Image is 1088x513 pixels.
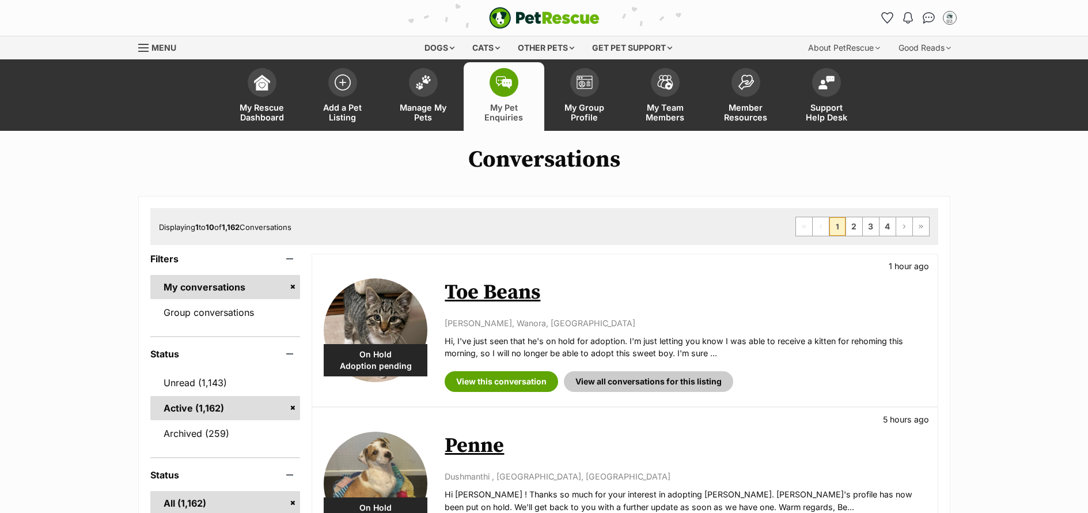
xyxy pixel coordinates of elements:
[883,413,929,425] p: 5 hours ago
[324,360,427,372] span: Adoption pending
[150,349,301,359] header: Status
[738,74,754,90] img: member-resources-icon-8e73f808a243e03378d46382f2149f9095a855e16c252ad45f914b54edf8863c.svg
[786,62,867,131] a: Support Help Desk
[324,344,427,376] div: On Hold
[489,7,600,29] img: logo-e224e6f780fb5917bec1dbf3a21bbac754714ae5b6737aabdf751b685950b380.svg
[150,275,301,299] a: My conversations
[813,217,829,236] span: Previous page
[795,217,930,236] nav: Pagination
[150,300,301,325] a: Group conversations
[920,9,938,27] a: Conversations
[150,421,301,446] a: Archived (259)
[903,12,912,24] img: notifications-46538b983faf8c2785f20acdc204bb7945ddae34d4c08c2a6579f10ce5e182be.svg
[195,222,199,232] strong: 1
[564,371,733,392] a: View all conversations for this listing
[899,9,918,27] button: Notifications
[944,12,956,24] img: Belle Vie Animal Rescue profile pic
[896,217,912,236] a: Next page
[383,62,464,131] a: Manage My Pets
[544,62,625,131] a: My Group Profile
[800,36,888,59] div: About PetRescue
[846,217,862,236] a: Page 2
[416,36,463,59] div: Dogs
[236,103,288,122] span: My Rescue Dashboard
[254,74,270,90] img: dashboard-icon-eb2f2d2d3e046f16d808141f083e7271f6b2e854fb5c12c21221c1fb7104beca.svg
[138,36,184,57] a: Menu
[796,217,812,236] span: First page
[445,317,926,329] p: [PERSON_NAME], Wanora, [GEOGRAPHIC_DATA]
[801,103,852,122] span: Support Help Desk
[335,74,351,90] img: add-pet-listing-icon-0afa8454b4691262ce3f59096e99ab1cd57d4a30225e0717b998d2c9b9846f56.svg
[222,62,302,131] a: My Rescue Dashboard
[489,7,600,29] a: PetRescue
[577,76,593,89] img: group-profile-icon-3fa3cf56718a62981997c0bc7e787c4b2cf8bcc04b72c1350f741eb67cf2f40e.svg
[625,62,706,131] a: My Team Members
[923,12,935,24] img: chat-41dd97257d64d25036548639549fe6c8038ab92f7586957e7f3b1b290dea8141.svg
[657,75,673,90] img: team-members-icon-5396bd8760b3fe7c0b43da4ab00e1e3bb1a5d9ba89233759b79545d2d3fc5d0d.svg
[445,371,558,392] a: View this conversation
[415,75,431,90] img: manage-my-pets-icon-02211641906a0b7f246fdf0571729dbe1e7629f14944591b6c1af311fb30b64b.svg
[510,36,582,59] div: Other pets
[324,278,427,382] img: Toe Beans
[880,217,896,236] a: Page 4
[464,36,508,59] div: Cats
[445,335,926,360] p: Hi, I've just seen that he's on hold for adoption. I'm just letting you know I was able to receiv...
[818,76,835,89] img: help-desk-icon-fdf02630f3aa405de69fd3d07c3f3aa587a6932b1a1747fa1d2bba05be0121f9.svg
[639,103,691,122] span: My Team Members
[445,433,504,459] a: Penne
[150,254,301,264] header: Filters
[559,103,611,122] span: My Group Profile
[829,217,846,236] span: Page 1
[317,103,369,122] span: Add a Pet Listing
[478,103,530,122] span: My Pet Enquiries
[941,9,959,27] button: My account
[889,260,929,272] p: 1 hour ago
[863,217,879,236] a: Page 3
[150,371,301,395] a: Unread (1,143)
[878,9,959,27] ul: Account quick links
[445,470,926,482] p: Dushmanthi , [GEOGRAPHIC_DATA], [GEOGRAPHIC_DATA]
[464,62,544,131] a: My Pet Enquiries
[445,280,540,305] a: Toe Beans
[151,43,176,52] span: Menu
[890,36,959,59] div: Good Reads
[222,222,240,232] strong: 1,162
[878,9,897,27] a: Favourites
[302,62,383,131] a: Add a Pet Listing
[496,76,512,89] img: pet-enquiries-icon-7e3ad2cf08bfb03b45e93fb7055b45f3efa6380592205ae92323e6603595dc1f.svg
[584,36,680,59] div: Get pet support
[720,103,772,122] span: Member Resources
[150,470,301,480] header: Status
[159,222,291,232] span: Displaying to of Conversations
[206,222,214,232] strong: 10
[397,103,449,122] span: Manage My Pets
[150,396,301,420] a: Active (1,162)
[913,217,929,236] a: Last page
[445,488,926,513] p: Hi [PERSON_NAME] ! Thanks so much for your interest in adopting [PERSON_NAME]. [PERSON_NAME]'s pr...
[706,62,786,131] a: Member Resources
